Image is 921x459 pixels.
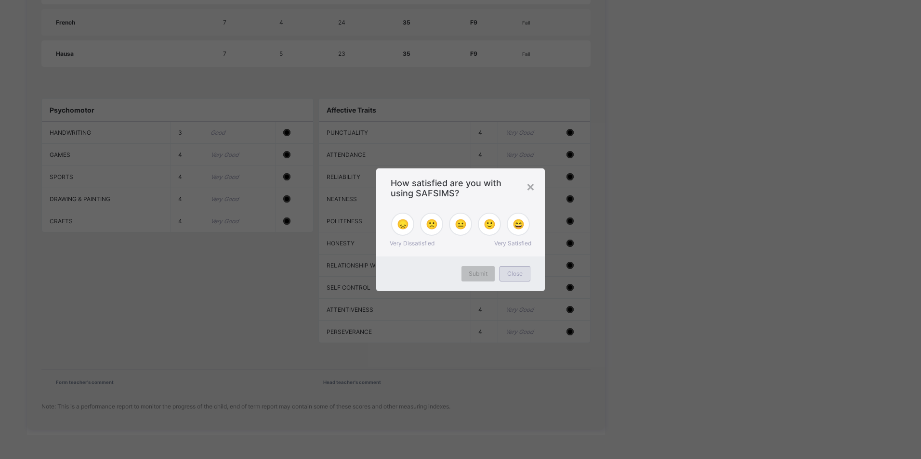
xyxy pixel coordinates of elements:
[397,218,409,230] span: 😞
[390,240,434,247] span: Very Dissatisfied
[526,178,535,194] div: ×
[426,218,438,230] span: 🙁
[469,270,487,277] span: Submit
[484,218,496,230] span: 🙂
[391,178,530,198] span: How satisfied are you with using SAFSIMS?
[507,270,523,277] span: Close
[455,218,467,230] span: 😐
[513,218,525,230] span: 😄
[494,240,531,247] span: Very Satisfied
